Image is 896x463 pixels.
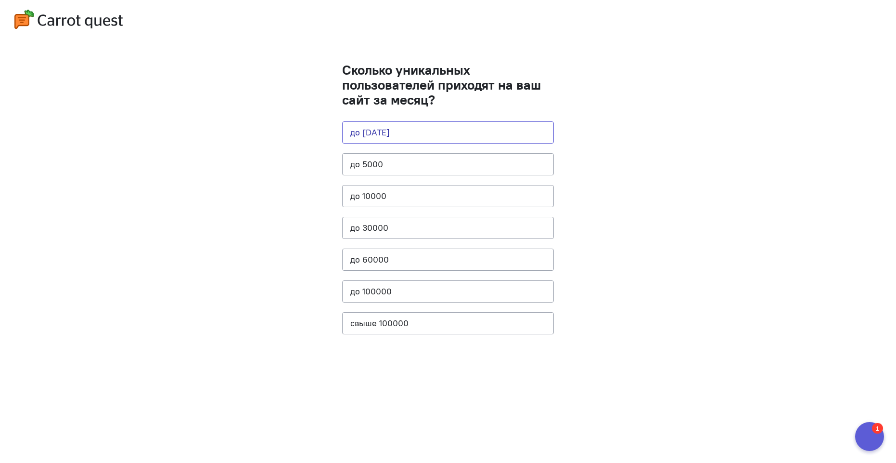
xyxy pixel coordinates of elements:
button: до 5000 [342,153,554,175]
div: 1 [22,6,33,16]
button: до 100000 [342,280,554,303]
h1: Сколько уникальных пользователей приходят на ваш сайт за месяц? [342,63,554,107]
button: до [DATE] [342,121,554,144]
button: до 10000 [342,185,554,207]
button: свыше 100000 [342,312,554,334]
button: до 60000 [342,249,554,271]
button: до 30000 [342,217,554,239]
img: logo [14,10,123,29]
